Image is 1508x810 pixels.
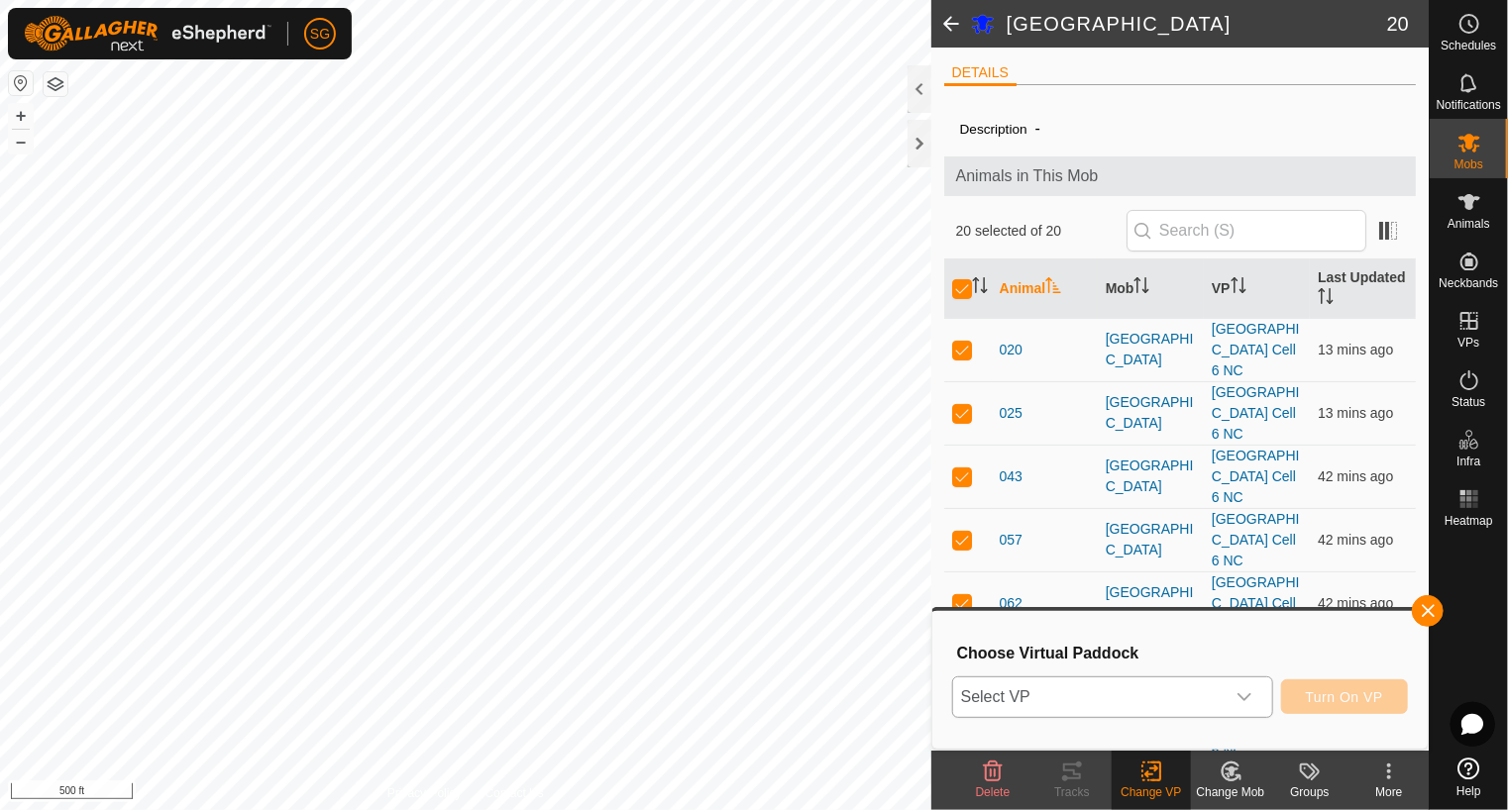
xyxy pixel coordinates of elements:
div: [GEOGRAPHIC_DATA] [1106,582,1196,624]
th: Last Updated [1310,259,1416,319]
span: 20 selected of 20 [956,221,1127,242]
div: More [1349,783,1429,801]
th: Animal [992,259,1098,319]
span: 020 [1000,340,1023,360]
span: SG [310,24,330,45]
h3: Choose Virtual Paddock [957,644,1408,662]
span: Status [1452,396,1485,408]
a: [GEOGRAPHIC_DATA] Cell 6 NC [1212,511,1300,568]
span: Help [1456,785,1481,797]
img: Gallagher Logo [24,16,271,51]
div: Tracks [1032,783,1112,801]
span: 062 [1000,593,1023,614]
button: + [9,104,33,128]
span: Animals in This Mob [956,164,1405,188]
span: Animals [1448,218,1490,230]
a: [GEOGRAPHIC_DATA] Cell 6 NC [1212,384,1300,442]
label: Description [960,122,1027,137]
a: [GEOGRAPHIC_DATA] Cell 6 NC [1212,321,1300,378]
span: Schedules [1441,40,1496,51]
button: Turn On VP [1281,679,1408,714]
span: 043 [1000,466,1023,487]
p-sorticon: Activate to sort [1231,280,1246,296]
li: DETAILS [944,62,1017,86]
div: Change Mob [1191,783,1270,801]
a: Privacy Policy [387,784,462,802]
div: [GEOGRAPHIC_DATA] [1106,392,1196,434]
span: Neckbands [1439,277,1498,289]
span: - [1027,112,1048,145]
th: VP [1204,259,1310,319]
a: Contact Us [485,784,544,802]
span: Turn On VP [1306,689,1383,705]
div: [GEOGRAPHIC_DATA] [1106,456,1196,497]
button: – [9,130,33,153]
span: Delete [976,785,1011,799]
span: 13 Aug 2025, 8:06 pm [1318,468,1393,484]
div: [GEOGRAPHIC_DATA] [1106,329,1196,370]
span: 057 [1000,530,1023,551]
div: dropdown trigger [1225,677,1264,717]
span: 13 Aug 2025, 8:35 pm [1318,342,1393,357]
button: Reset Map [9,71,33,95]
p-sorticon: Activate to sort [1133,280,1149,296]
div: Change VP [1112,783,1191,801]
span: Infra [1456,456,1480,467]
button: Map Layers [44,72,67,96]
div: [GEOGRAPHIC_DATA] [1106,519,1196,560]
span: 13 Aug 2025, 8:06 pm [1318,532,1393,548]
a: [GEOGRAPHIC_DATA] Cell 6 NC [1212,574,1300,632]
span: 13 Aug 2025, 8:06 pm [1318,595,1393,611]
span: Mobs [1454,158,1483,170]
a: [GEOGRAPHIC_DATA] Cell 6 NC [1212,448,1300,505]
a: Help [1430,750,1508,805]
span: 025 [1000,403,1023,424]
input: Search (S) [1127,210,1366,252]
p-sorticon: Activate to sort [1318,291,1334,307]
span: Heatmap [1445,515,1493,527]
p-sorticon: Activate to sort [972,280,988,296]
span: 13 Aug 2025, 8:35 pm [1318,405,1393,421]
h2: [GEOGRAPHIC_DATA] [1007,12,1387,36]
span: Notifications [1437,99,1501,111]
div: Groups [1270,783,1349,801]
span: VPs [1457,337,1479,349]
span: 20 [1387,9,1409,39]
th: Mob [1098,259,1204,319]
p-sorticon: Activate to sort [1045,280,1061,296]
span: Select VP [953,677,1225,717]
